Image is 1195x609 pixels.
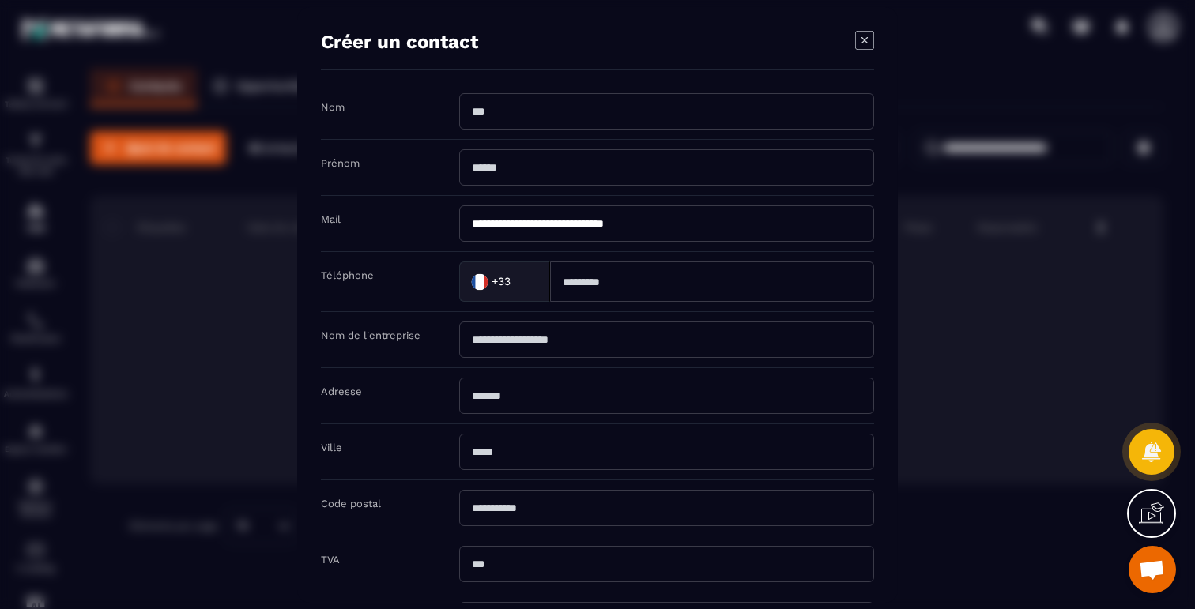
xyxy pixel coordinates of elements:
label: Nom [321,101,345,113]
div: Search for option [459,261,550,302]
span: +33 [492,273,511,289]
label: Code postal [321,498,381,509]
label: Adresse [321,385,362,397]
label: Téléphone [321,269,374,281]
div: Ouvrir le chat [1129,546,1176,593]
label: Prénom [321,157,360,169]
h4: Créer un contact [321,31,478,53]
input: Search for option [514,269,533,293]
img: Country Flag [464,265,496,297]
label: Nom de l'entreprise [321,329,420,341]
label: Ville [321,442,342,453]
label: TVA [321,554,340,566]
label: Mail [321,213,341,225]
